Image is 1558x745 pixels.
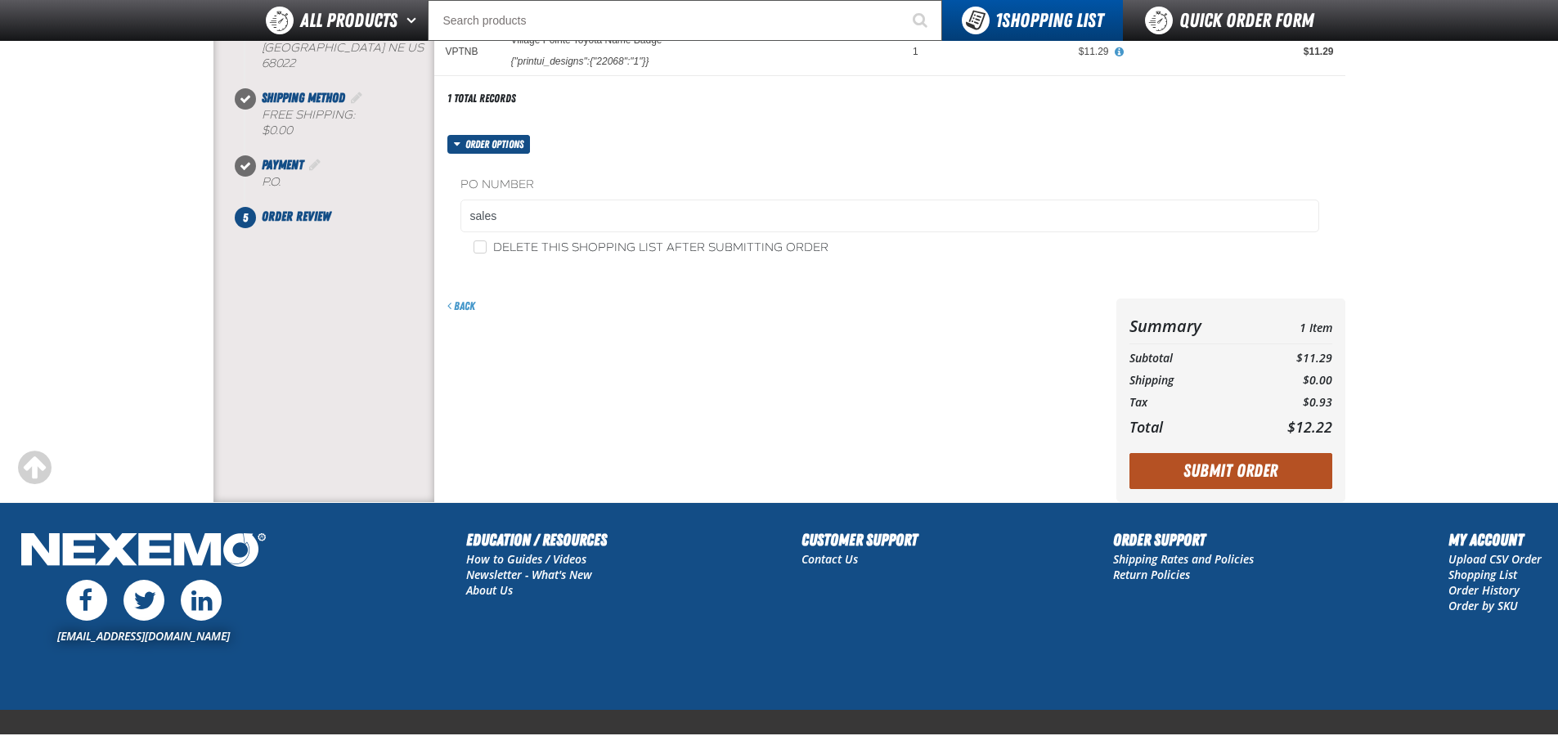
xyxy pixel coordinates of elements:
div: {"printui_designs":{"22068":"1"}} [511,55,649,68]
button: Order options [447,135,531,154]
span: 5 [235,207,256,228]
span: Payment [262,157,303,173]
th: Summary [1129,312,1255,340]
td: $0.00 [1254,370,1331,392]
td: 1 Item [1254,312,1331,340]
li: Payment. Step 4 of 5. Completed [245,155,434,207]
h2: Customer Support [801,527,918,552]
span: US [407,41,424,55]
span: All Products [300,6,397,35]
input: Delete this shopping list after submitting order [474,240,487,254]
td: $11.29 [1254,348,1331,370]
th: Tax [1129,392,1255,414]
div: Scroll to the top [16,450,52,486]
bdo: 68022 [262,56,295,70]
strong: 1 [995,9,1002,32]
span: [GEOGRAPHIC_DATA] [262,41,384,55]
a: About Us [466,582,513,598]
div: P.O. [262,175,434,191]
a: Edit Payment [307,157,323,173]
strong: $0.00 [262,123,293,137]
div: Free Shipping: [262,108,434,139]
h2: My Account [1448,527,1542,552]
button: Submit Order [1129,453,1332,489]
span: NE [388,41,404,55]
a: Edit Shipping Method [348,90,365,105]
span: $12.22 [1287,417,1332,437]
a: Back [447,299,475,312]
button: View All Prices for Village Pointe Toyota Name Badge [1109,45,1130,60]
label: PO Number [460,177,1319,193]
a: Contact Us [801,551,858,567]
div: $11.29 [941,45,1109,58]
span: Shopping List [995,9,1103,32]
th: Total [1129,414,1255,440]
img: Nexemo Logo [16,527,271,576]
td: VPTNB [434,29,500,75]
a: Order by SKU [1448,598,1518,613]
a: Order History [1448,582,1520,598]
a: Village Pointe Toyota Name Badge [511,35,662,47]
a: Upload CSV Order [1448,551,1542,567]
a: [EMAIL_ADDRESS][DOMAIN_NAME] [57,628,230,644]
a: Shipping Rates and Policies [1113,551,1254,567]
h2: Education / Resources [466,527,607,552]
a: Return Policies [1113,567,1190,582]
a: Shopping List [1448,567,1517,582]
li: Order Review. Step 5 of 5. Not Completed [245,207,434,227]
span: Shipping Method [262,90,345,105]
th: Subtotal [1129,348,1255,370]
td: $0.93 [1254,392,1331,414]
th: Shipping [1129,370,1255,392]
div: $11.29 [1132,45,1334,58]
a: Newsletter - What's New [466,567,592,582]
div: 1 total records [447,91,516,106]
h2: Order Support [1113,527,1254,552]
span: 1 [913,46,918,57]
li: Shipping Method. Step 3 of 5. Completed [245,88,434,155]
span: Order Review [262,209,330,224]
a: How to Guides / Videos [466,551,586,567]
label: Delete this shopping list after submitting order [474,240,828,256]
span: Order options [465,135,530,154]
